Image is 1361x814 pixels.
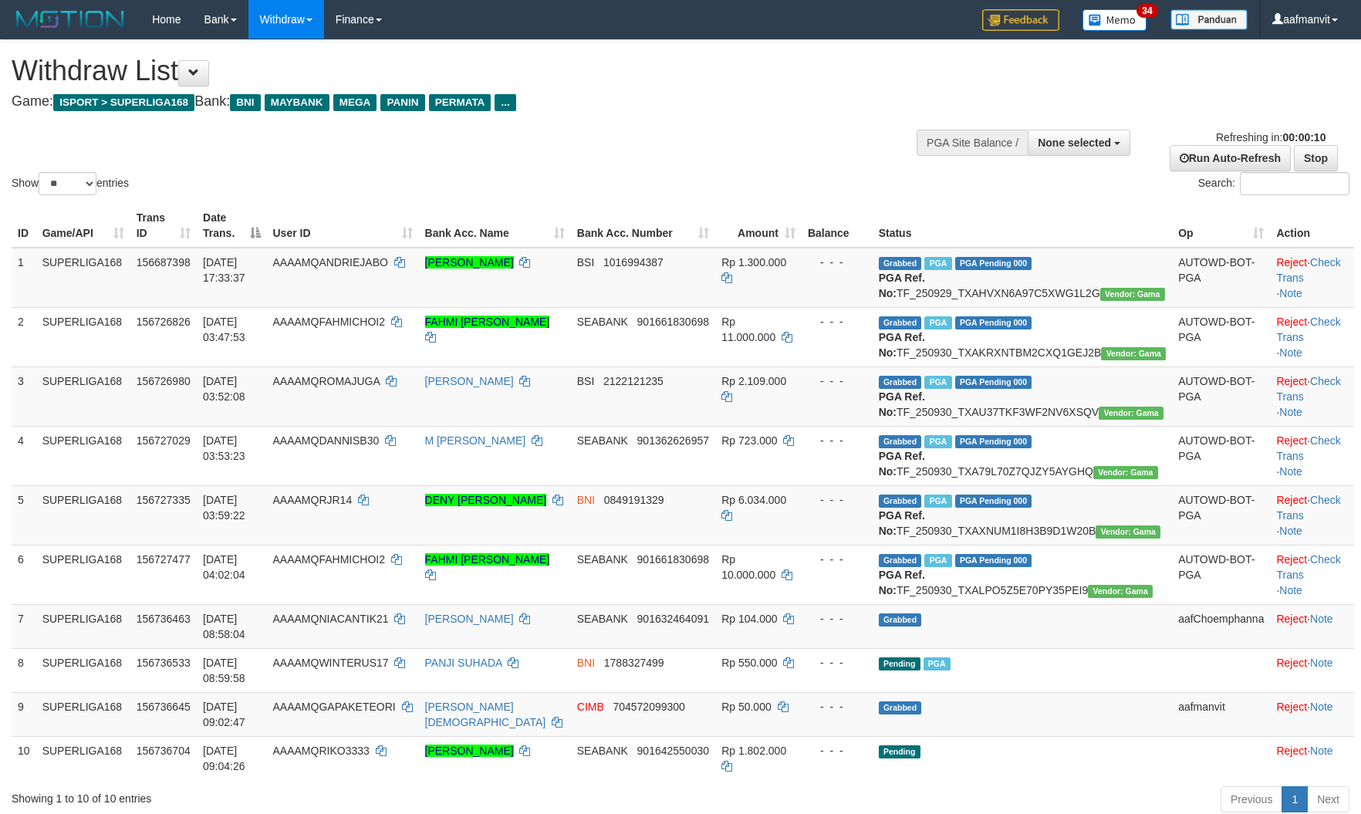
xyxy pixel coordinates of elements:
a: [PERSON_NAME] [425,745,514,757]
td: 7 [12,604,36,648]
div: - - - [808,655,866,670]
a: M [PERSON_NAME] [425,434,526,447]
td: TF_250930_TXAU37TKF3WF2NV6XSQV [873,366,1172,426]
span: PGA Pending [955,376,1032,389]
th: Bank Acc. Name: activate to sort column ascending [419,204,571,248]
span: [DATE] 09:04:26 [203,745,245,772]
td: TF_250930_TXALPO5Z5E70PY35PEI9 [873,545,1172,604]
div: Showing 1 to 10 of 10 entries [12,785,556,806]
a: Check Trans [1276,494,1340,522]
span: Copy 901661830698 to clipboard [637,553,709,566]
a: Note [1279,287,1302,299]
span: SEABANK [577,553,628,566]
a: Check Trans [1276,434,1340,462]
span: Rp 1.802.000 [721,745,786,757]
span: [DATE] 03:59:22 [203,494,245,522]
label: Show entries [12,172,129,195]
a: Note [1279,584,1302,596]
a: FAHMI [PERSON_NAME] [425,316,550,328]
b: PGA Ref. No: [879,509,925,537]
span: Rp 10.000.000 [721,553,775,581]
td: AUTOWD-BOT-PGA [1172,426,1270,485]
a: Check Trans [1276,375,1340,403]
td: AUTOWD-BOT-PGA [1172,307,1270,366]
span: Grabbed [879,435,922,448]
td: SUPERLIGA168 [36,604,130,648]
a: [PERSON_NAME] [425,375,514,387]
span: Rp 50.000 [721,701,772,713]
span: Grabbed [879,257,922,270]
span: Marked by aafsoycanthlai [924,257,951,270]
span: 156687398 [137,256,191,269]
span: Rp 6.034.000 [721,494,786,506]
td: · · [1270,485,1354,545]
span: PGA Pending [955,495,1032,508]
span: Vendor URL: https://trx31.1velocity.biz [1101,347,1166,360]
td: · · [1270,366,1354,426]
a: Note [1310,745,1333,757]
span: 156727477 [137,553,191,566]
span: Copy 704572099300 to clipboard [613,701,684,713]
img: MOTION_logo.png [12,8,129,31]
span: AAAAMQGAPAKETEORI [273,701,396,713]
td: 2 [12,307,36,366]
td: SUPERLIGA168 [36,545,130,604]
span: Pending [879,745,920,758]
td: SUPERLIGA168 [36,248,130,308]
td: SUPERLIGA168 [36,736,130,780]
span: Copy 901632464091 to clipboard [637,613,709,625]
span: 156736645 [137,701,191,713]
div: PGA Site Balance / [917,130,1028,156]
th: Op: activate to sort column ascending [1172,204,1270,248]
td: SUPERLIGA168 [36,426,130,485]
td: · · [1270,545,1354,604]
span: [DATE] 03:52:08 [203,375,245,403]
span: Grabbed [879,613,922,627]
span: Rp 2.109.000 [721,375,786,387]
b: PGA Ref. No: [879,569,925,596]
span: BNI [230,94,260,111]
td: 5 [12,485,36,545]
a: DENY [PERSON_NAME] [425,494,547,506]
a: Next [1307,786,1349,812]
span: AAAAMQNIACANTIK21 [273,613,389,625]
a: [PERSON_NAME] [425,613,514,625]
a: Note [1310,657,1333,669]
a: 1 [1282,786,1308,812]
div: - - - [808,492,866,508]
td: 8 [12,648,36,692]
span: SEABANK [577,316,628,328]
td: 6 [12,545,36,604]
td: AUTOWD-BOT-PGA [1172,248,1270,308]
span: Vendor URL: https://trx31.1velocity.biz [1100,288,1165,301]
button: None selected [1028,130,1130,156]
span: Grabbed [879,701,922,714]
span: [DATE] 08:58:04 [203,613,245,640]
span: Copy 1016994387 to clipboard [603,256,664,269]
input: Search: [1240,172,1349,195]
a: Reject [1276,745,1307,757]
span: CIMB [577,701,604,713]
td: 9 [12,692,36,736]
div: - - - [808,255,866,270]
span: BNI [577,657,595,669]
span: Copy 901362626957 to clipboard [637,434,709,447]
a: Reject [1276,657,1307,669]
span: Copy 901642550030 to clipboard [637,745,709,757]
th: ID [12,204,36,248]
span: SEABANK [577,745,628,757]
td: · · [1270,426,1354,485]
span: BSI [577,256,595,269]
span: 156727335 [137,494,191,506]
a: PANJI SUHADA [425,657,502,669]
span: SEABANK [577,613,628,625]
a: Run Auto-Refresh [1170,145,1291,171]
span: Rp 11.000.000 [721,316,775,343]
span: Grabbed [879,495,922,508]
td: TF_250929_TXAHVXN6A97C5XWG1L2G [873,248,1172,308]
div: - - - [808,611,866,627]
td: SUPERLIGA168 [36,307,130,366]
a: [PERSON_NAME] [425,256,514,269]
a: Note [1279,465,1302,478]
th: User ID: activate to sort column ascending [267,204,419,248]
